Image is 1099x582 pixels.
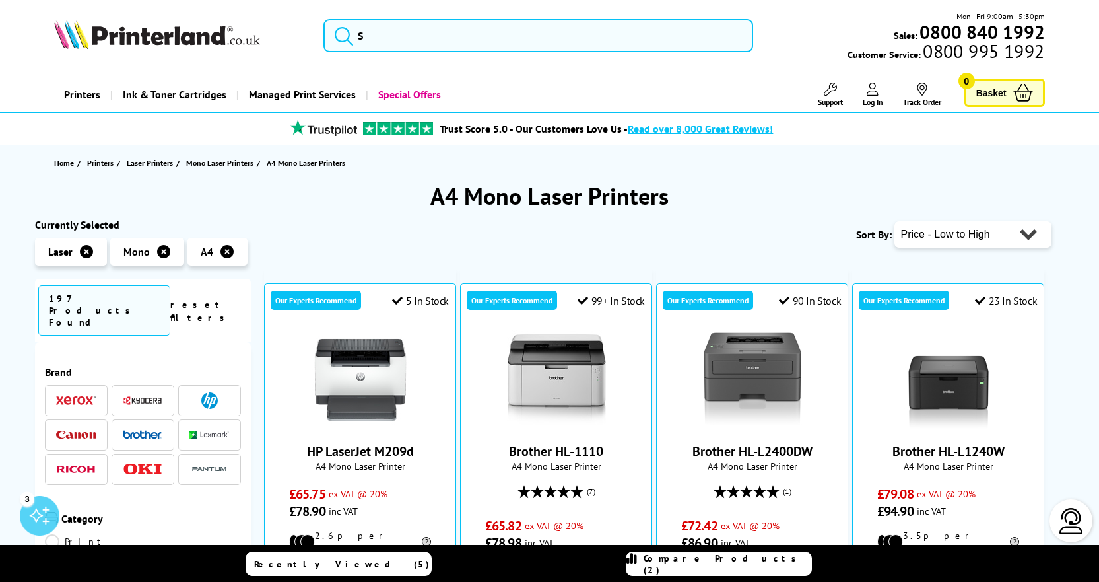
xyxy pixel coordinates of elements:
[509,443,603,460] a: Brother HL-1110
[663,291,753,310] div: Our Experts Recommend
[976,84,1007,102] span: Basket
[783,479,791,504] span: (1)
[123,78,226,112] span: Ink & Toner Cartridges
[587,479,595,504] span: (7)
[578,294,645,307] div: 99+ In Stock
[525,536,554,549] span: inc VAT
[692,443,813,460] a: Brother HL-L2400DW
[189,431,229,439] img: Lexmark
[917,488,976,500] span: ex VAT @ 20%
[899,419,998,432] a: Brother HL-L1240W
[877,486,914,503] span: £79.08
[721,536,750,549] span: inc VAT
[467,291,557,310] div: Our Experts Recommend
[246,552,432,576] a: Recently Viewed (5)
[127,156,173,170] span: Laser Printers
[899,330,998,429] img: Brother HL-L1240W
[123,396,162,406] img: Kyocera
[56,466,96,473] img: Ricoh
[644,552,811,576] span: Compare Products (2)
[903,83,941,107] a: Track Order
[663,460,841,472] span: A4 Mono Laser Printer
[45,365,242,379] span: Brand
[127,156,176,170] a: Laser Printers
[877,530,1019,554] li: 3.5p per mono page
[311,419,410,432] a: HP LaserJet M209d
[366,78,451,112] a: Special Offers
[123,392,162,409] a: Kyocera
[45,534,143,564] a: Print Only
[189,427,229,443] a: Lexmark
[271,460,449,472] span: A4 Mono Laser Printer
[626,552,812,576] a: Compare Products (2)
[123,245,150,258] span: Mono
[48,245,73,258] span: Laser
[56,431,96,439] img: Canon
[189,461,229,477] img: Pantum
[856,228,892,241] span: Sort By:
[818,83,843,107] a: Support
[284,120,363,136] img: trustpilot rating
[170,299,232,324] a: reset filters
[56,396,96,405] img: Xerox
[440,122,773,135] a: Trust Score 5.0 - Our Customers Love Us -Read over 8,000 Great Reviews!
[919,20,1045,44] b: 0800 840 1992
[703,419,802,432] a: Brother HL-L2400DW
[307,443,414,460] a: HP LaserJet M209d
[507,419,606,432] a: Brother HL-1110
[779,294,841,307] div: 90 In Stock
[848,45,1044,61] span: Customer Service:
[329,488,387,500] span: ex VAT @ 20%
[467,460,645,472] span: A4 Mono Laser Printer
[123,461,162,478] a: OKI
[186,156,253,170] span: Mono Laser Printers
[267,158,345,168] span: A4 Mono Laser Printers
[201,245,213,258] span: A4
[628,122,773,135] span: Read over 8,000 Great Reviews!
[721,519,780,532] span: ex VAT @ 20%
[703,330,802,429] img: Brother HL-L2400DW
[921,45,1044,57] span: 0800 995 1992
[859,291,949,310] div: Our Experts Recommend
[201,392,218,409] img: HP
[20,491,34,506] div: 3
[110,78,236,112] a: Ink & Toner Cartridges
[917,505,946,517] span: inc VAT
[323,19,754,52] input: S
[56,461,96,478] a: Ricoh
[956,10,1045,22] span: Mon - Fri 9:00am - 5:30pm
[236,78,366,112] a: Managed Print Services
[38,285,170,336] span: 197 Products Found
[917,26,1045,38] a: 0800 840 1992
[54,156,77,170] a: Home
[35,218,251,231] div: Currently Selected
[123,430,162,439] img: Brother
[189,392,229,409] a: HP
[87,156,114,170] span: Printers
[975,294,1037,307] div: 23 In Stock
[271,291,361,310] div: Our Experts Recommend
[525,519,583,532] span: ex VAT @ 20%
[958,73,975,89] span: 0
[35,180,1065,211] h1: A4 Mono Laser Printers
[56,427,96,443] a: Canon
[485,534,521,552] span: £78.98
[54,20,260,49] img: Printerland Logo
[892,443,1005,460] a: Brother HL-L1240W
[485,517,521,534] span: £65.82
[56,392,96,409] a: Xerox
[186,156,257,170] a: Mono Laser Printers
[392,294,449,307] div: 5 In Stock
[877,503,914,520] span: £94.90
[87,156,117,170] a: Printers
[964,79,1045,107] a: Basket 0
[54,20,306,52] a: Printerland Logo
[681,517,717,534] span: £72.42
[123,427,162,443] a: Brother
[123,464,162,475] img: OKI
[54,78,110,112] a: Printers
[311,330,410,429] img: HP LaserJet M209d
[859,460,1037,472] span: A4 Mono Laser Printer
[863,97,883,107] span: Log In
